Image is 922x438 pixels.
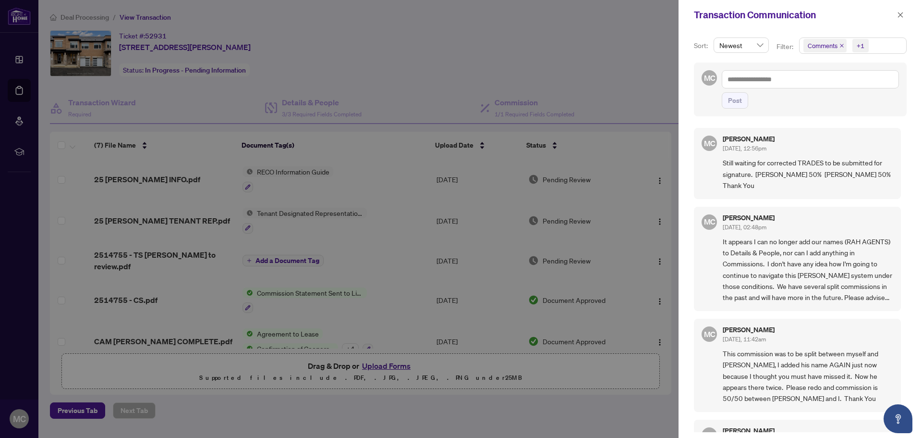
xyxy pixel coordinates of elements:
[723,336,766,343] span: [DATE], 11:42am
[723,224,766,231] span: [DATE], 02:48pm
[723,348,893,404] span: This commission was to be split between myself and [PERSON_NAME], I added his name AGAIN just now...
[884,404,912,433] button: Open asap
[694,40,710,51] p: Sort:
[723,214,775,221] h5: [PERSON_NAME]
[723,145,766,152] span: [DATE], 12:56pm
[722,92,748,109] button: Post
[694,8,894,22] div: Transaction Communication
[723,157,893,191] span: Still waiting for corrected TRADES to be submitted for signature. [PERSON_NAME] 50% [PERSON_NAME]...
[723,427,775,434] h5: [PERSON_NAME]
[808,41,837,50] span: Comments
[857,41,864,50] div: +1
[704,328,715,340] span: MC
[723,136,775,142] h5: [PERSON_NAME]
[897,12,904,18] span: close
[776,41,795,52] p: Filter:
[704,138,715,150] span: MC
[803,39,847,52] span: Comments
[839,43,844,48] span: close
[719,38,763,52] span: Newest
[704,216,715,228] span: MC
[723,236,893,303] span: It appears I can no longer add our names (RAH AGENTS) to Details & People, nor can I add anything...
[723,326,775,333] h5: [PERSON_NAME]
[704,72,715,84] span: MC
